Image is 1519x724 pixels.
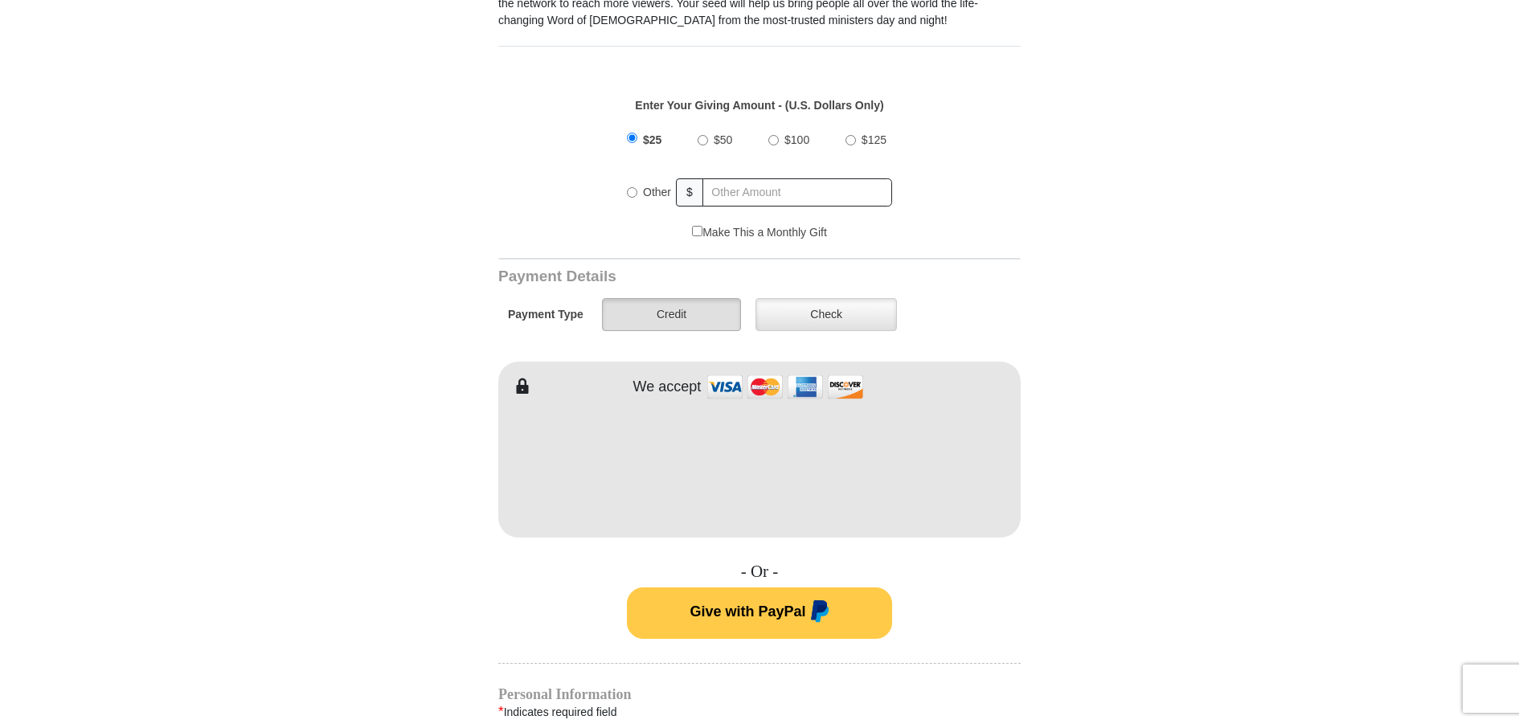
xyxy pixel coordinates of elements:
[635,99,883,112] strong: Enter Your Giving Amount - (U.S. Dollars Only)
[784,133,809,146] span: $100
[702,178,892,207] input: Other Amount
[643,186,671,198] span: Other
[627,587,892,639] button: Give with PayPal
[755,298,897,331] label: Check
[692,226,702,236] input: Make This a Monthly Gift
[643,133,661,146] span: $25
[676,178,703,207] span: $
[498,688,1021,701] h4: Personal Information
[498,562,1021,582] h4: - Or -
[602,298,741,331] label: Credit
[633,378,702,396] h4: We accept
[862,133,886,146] span: $125
[714,133,732,146] span: $50
[692,224,827,241] label: Make This a Monthly Gift
[690,603,805,620] span: Give with PayPal
[498,702,1021,722] div: Indicates required field
[806,600,829,626] img: paypal
[705,370,866,404] img: credit cards accepted
[508,308,583,321] h5: Payment Type
[498,268,908,286] h3: Payment Details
